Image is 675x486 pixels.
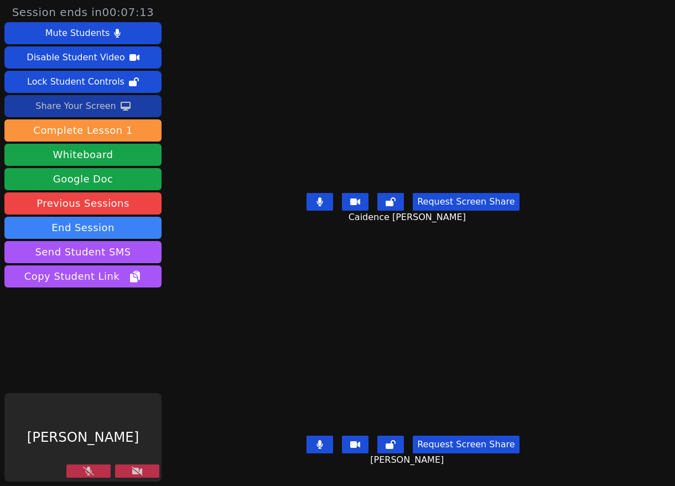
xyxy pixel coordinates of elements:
[4,71,162,93] button: Lock Student Controls
[4,168,162,190] a: Google Doc
[12,4,154,20] span: Session ends in
[4,22,162,44] button: Mute Students
[4,265,162,288] button: Copy Student Link
[4,192,162,215] a: Previous Sessions
[4,217,162,239] button: End Session
[4,119,162,142] button: Complete Lesson 1
[27,73,124,91] div: Lock Student Controls
[413,436,519,453] button: Request Screen Share
[370,453,446,467] span: [PERSON_NAME]
[35,97,116,115] div: Share Your Screen
[4,241,162,263] button: Send Student SMS
[413,193,519,211] button: Request Screen Share
[4,95,162,117] button: Share Your Screen
[27,49,124,66] div: Disable Student Video
[24,269,142,284] span: Copy Student Link
[4,46,162,69] button: Disable Student Video
[4,144,162,166] button: Whiteboard
[45,24,110,42] div: Mute Students
[349,211,469,224] span: Caidence [PERSON_NAME]
[102,6,154,19] time: 00:07:13
[4,393,162,482] div: [PERSON_NAME]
